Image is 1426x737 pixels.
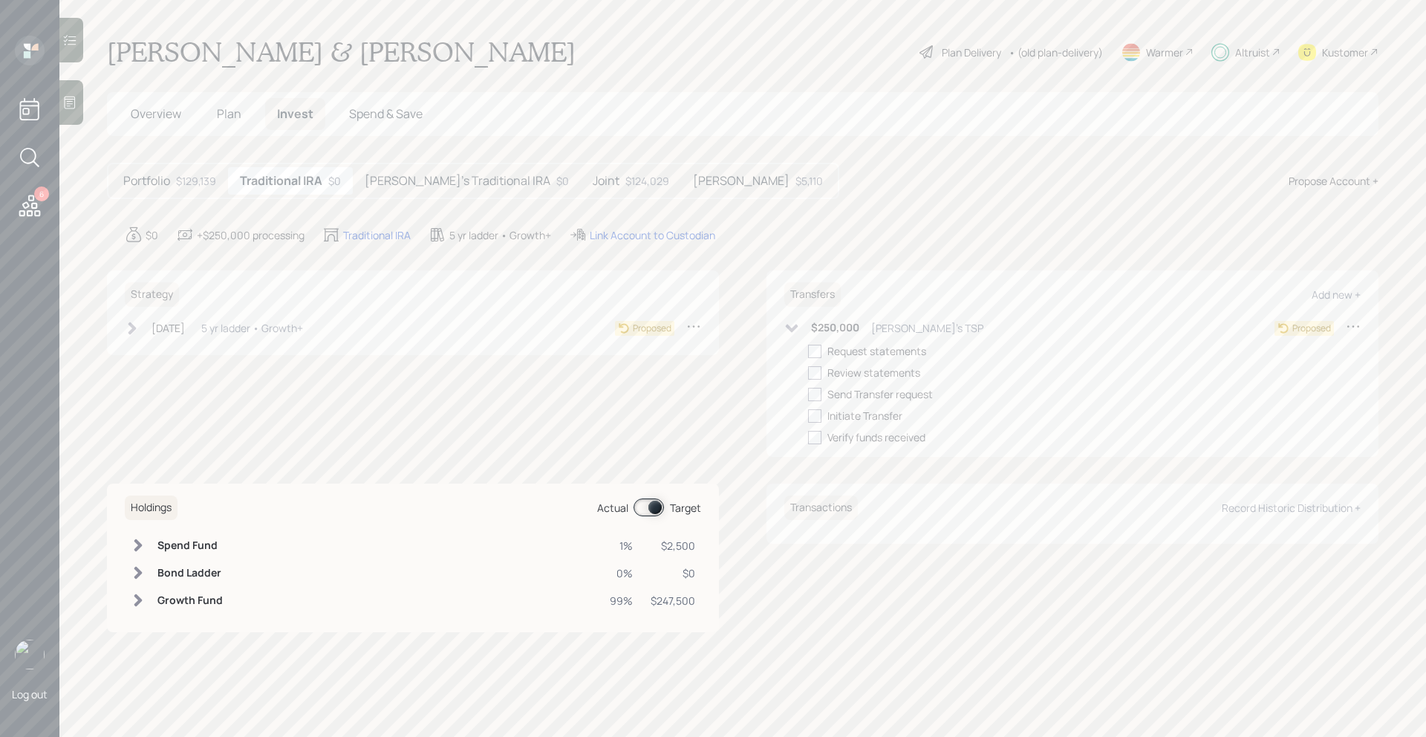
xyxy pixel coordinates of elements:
[827,408,902,423] div: Initiate Transfer
[1222,501,1361,515] div: Record Historic Distribution +
[827,343,926,359] div: Request statements
[157,594,223,607] h6: Growth Fund
[871,320,983,336] div: [PERSON_NAME]'s TSP
[827,365,920,380] div: Review statements
[795,173,823,189] div: $5,110
[146,227,158,243] div: $0
[125,282,179,307] h6: Strategy
[693,174,789,188] h5: [PERSON_NAME]
[556,173,569,189] div: $0
[123,174,170,188] h5: Portfolio
[277,105,313,122] span: Invest
[157,539,223,552] h6: Spend Fund
[449,227,551,243] div: 5 yr ladder • Growth+
[217,105,241,122] span: Plan
[12,687,48,701] div: Log out
[1235,45,1270,60] div: Altruist
[1009,45,1103,60] div: • (old plan-delivery)
[125,496,178,520] h6: Holdings
[349,105,423,122] span: Spend & Save
[651,565,695,581] div: $0
[365,174,550,188] h5: [PERSON_NAME]'s Traditional IRA
[784,496,858,520] h6: Transactions
[590,227,715,243] div: Link Account to Custodian
[1292,322,1331,335] div: Proposed
[651,538,695,553] div: $2,500
[610,538,633,553] div: 1%
[633,322,671,335] div: Proposed
[593,174,619,188] h5: Joint
[784,282,841,307] h6: Transfers
[328,173,341,189] div: $0
[1289,173,1378,189] div: Propose Account +
[240,174,322,188] h5: Traditional IRA
[1146,45,1183,60] div: Warmer
[15,640,45,669] img: michael-russo-headshot.png
[152,320,185,336] div: [DATE]
[942,45,1001,60] div: Plan Delivery
[651,593,695,608] div: $247,500
[176,173,216,189] div: $129,139
[1322,45,1368,60] div: Kustomer
[597,500,628,516] div: Actual
[201,320,303,336] div: 5 yr ladder • Growth+
[827,429,925,445] div: Verify funds received
[131,105,181,122] span: Overview
[610,593,633,608] div: 99%
[343,227,411,243] div: Traditional IRA
[1312,288,1361,302] div: Add new +
[610,565,633,581] div: 0%
[811,322,859,334] h6: $250,000
[670,500,701,516] div: Target
[827,386,933,402] div: Send Transfer request
[625,173,669,189] div: $124,029
[197,227,305,243] div: +$250,000 processing
[157,567,223,579] h6: Bond Ladder
[34,186,49,201] div: 6
[107,36,576,68] h1: [PERSON_NAME] & [PERSON_NAME]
